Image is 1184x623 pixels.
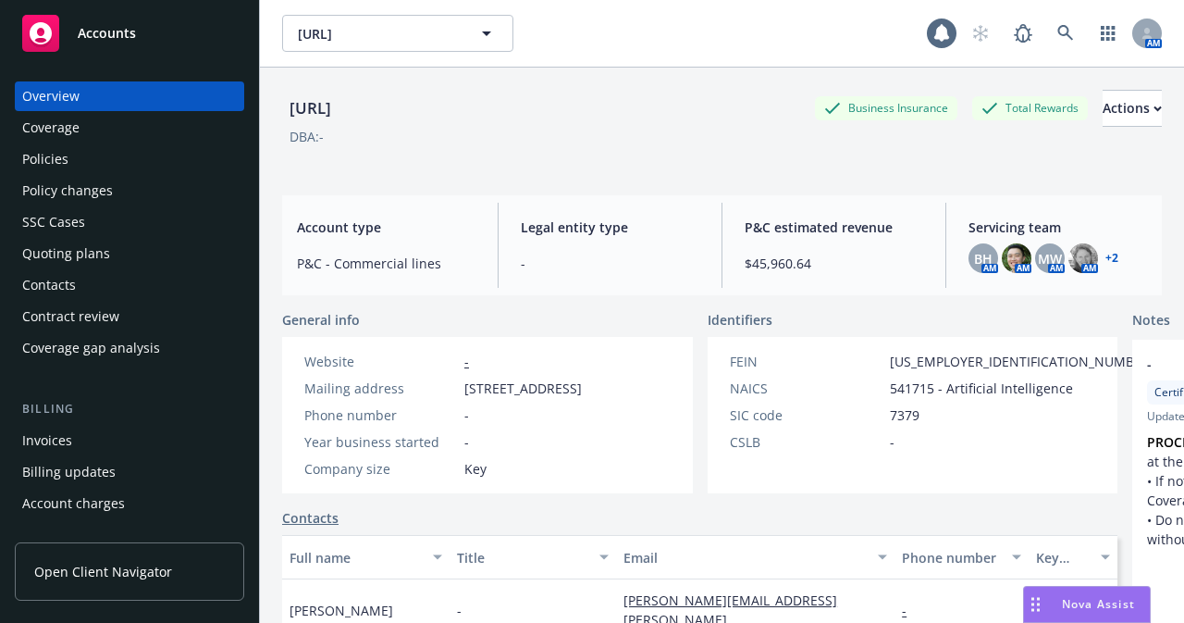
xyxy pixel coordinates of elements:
div: Total Rewards [972,96,1088,119]
div: Company size [304,459,457,479]
div: Mailing address [304,379,457,398]
div: Overview [22,81,80,111]
span: MW [1038,249,1062,268]
a: Account charges [15,489,244,518]
div: Year business started [304,432,457,452]
button: [URL] [282,15,513,52]
a: Invoices [15,426,244,455]
div: Coverage [22,113,80,143]
button: Title [450,535,617,579]
span: Notes [1132,310,1170,332]
span: General info [282,310,360,330]
a: Contacts [15,270,244,300]
a: Coverage gap analysis [15,333,244,363]
span: Identifiers [708,310,772,330]
div: Website [304,352,457,371]
img: photo [1002,243,1031,273]
div: CSLB [730,432,882,452]
div: Policy changes [22,176,113,206]
a: Start snowing [962,15,999,52]
div: Full name [290,548,422,567]
div: NAICS [730,379,882,398]
a: Policy changes [15,176,244,206]
span: Key [464,459,487,479]
span: Open Client Navigator [34,562,172,581]
span: Servicing team [968,218,1147,237]
span: - [464,405,469,425]
a: Policies [15,144,244,174]
a: Contract review [15,302,244,331]
div: Email [623,548,867,567]
span: - [457,601,462,620]
span: 541715 - Artificial Intelligence [890,379,1073,398]
span: P&C estimated revenue [745,218,923,237]
button: Nova Assist [1023,586,1151,623]
div: Contacts [22,270,76,300]
a: Report a Bug [1005,15,1042,52]
span: Account type [297,218,475,237]
span: [US_EMPLOYER_IDENTIFICATION_NUMBER] [890,352,1154,371]
img: photo [1068,243,1098,273]
a: Billing updates [15,457,244,487]
button: Key contact [1029,535,1117,579]
div: DBA: - [290,127,324,146]
div: Account charges [22,489,125,518]
a: - [902,602,921,619]
div: Actions [1103,91,1162,126]
button: Email [616,535,894,579]
a: +2 [1105,253,1118,264]
span: - [521,254,699,273]
a: Installment plans [15,520,244,550]
span: [PERSON_NAME] [290,601,393,620]
a: - [464,353,469,370]
div: Policies [22,144,68,174]
span: Nova Assist [1062,596,1135,612]
span: [URL] [298,24,458,44]
button: Phone number [894,535,1028,579]
div: Phone number [304,405,457,425]
span: $45,960.64 [745,254,923,273]
a: Search [1047,15,1084,52]
div: Billing updates [22,457,116,487]
div: Business Insurance [815,96,957,119]
div: Title [457,548,589,567]
div: Billing [15,400,244,418]
span: P&C - Commercial lines [297,254,475,273]
div: Invoices [22,426,72,455]
a: Accounts [15,7,244,59]
a: Coverage [15,113,244,143]
div: Contract review [22,302,119,331]
span: - [890,432,894,452]
div: FEIN [730,352,882,371]
div: Installment plans [22,520,130,550]
button: Full name [282,535,450,579]
span: Legal entity type [521,218,699,237]
a: SSC Cases [15,207,244,237]
div: Phone number [902,548,1000,567]
div: SSC Cases [22,207,85,237]
span: Accounts [78,26,136,41]
a: Switch app [1090,15,1127,52]
span: BH [974,249,993,268]
a: Overview [15,81,244,111]
div: Coverage gap analysis [22,333,160,363]
span: [STREET_ADDRESS] [464,379,582,398]
div: Quoting plans [22,239,110,268]
div: Key contact [1036,548,1090,567]
div: [URL] [282,96,339,120]
span: - [464,432,469,452]
div: Drag to move [1024,587,1047,622]
a: Quoting plans [15,239,244,268]
button: Actions [1103,90,1162,127]
div: SIC code [730,405,882,425]
a: Contacts [282,508,339,528]
span: 7379 [890,405,919,425]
